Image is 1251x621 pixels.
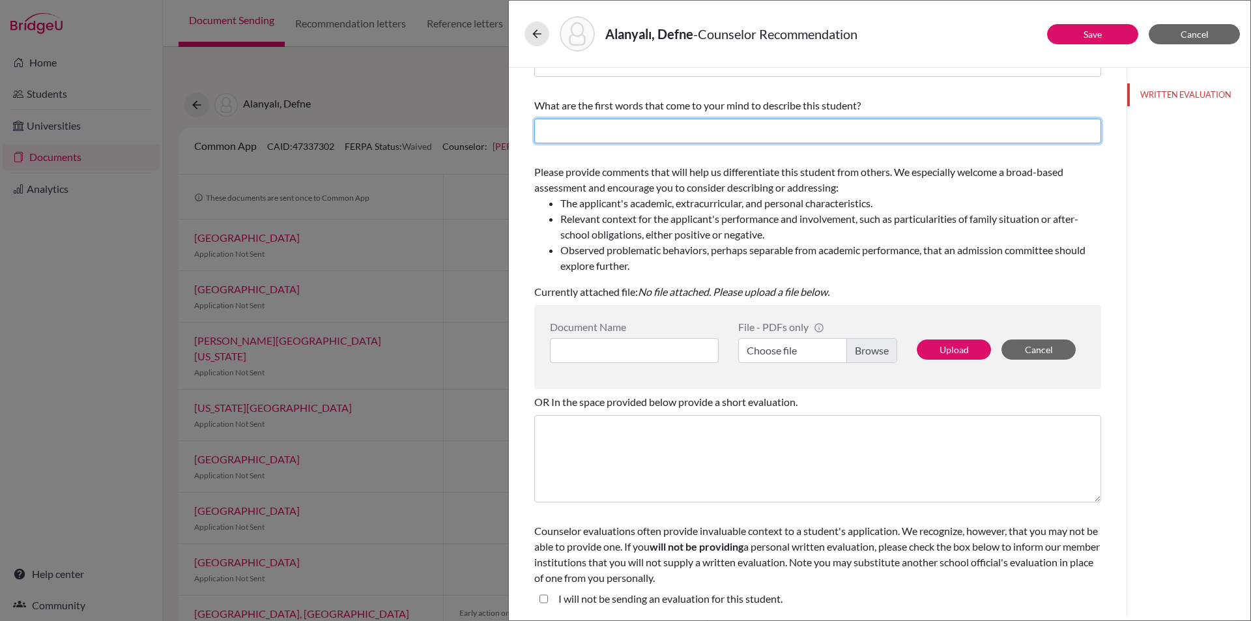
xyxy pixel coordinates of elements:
[558,591,783,607] label: I will not be sending an evaluation for this student.
[638,285,829,298] i: No file attached. Please upload a file below.
[560,195,1101,211] li: The applicant's academic, extracurricular, and personal characteristics.
[550,321,719,333] div: Document Name
[738,338,897,363] label: Choose file
[534,525,1100,584] span: Counselor evaluations often provide invaluable context to a student's application. We recognize, ...
[534,396,798,408] span: OR In the space provided below provide a short evaluation.
[693,26,857,42] span: - Counselor Recommendation
[560,211,1101,242] li: Relevant context for the applicant's performance and involvement, such as particularities of fami...
[650,540,743,553] b: will not be providing
[560,242,1101,274] li: Observed problematic behaviors, perhaps separable from academic performance, that an admission co...
[1001,339,1076,360] button: Cancel
[1127,83,1250,106] button: WRITTEN EVALUATION
[534,159,1101,305] div: Currently attached file:
[814,323,824,333] span: info
[917,339,991,360] button: Upload
[738,321,897,333] div: File - PDFs only
[605,26,693,42] strong: Alanyalı, Defne
[534,99,861,111] span: What are the first words that come to your mind to describe this student?
[534,166,1101,274] span: Please provide comments that will help us differentiate this student from others. We especially w...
